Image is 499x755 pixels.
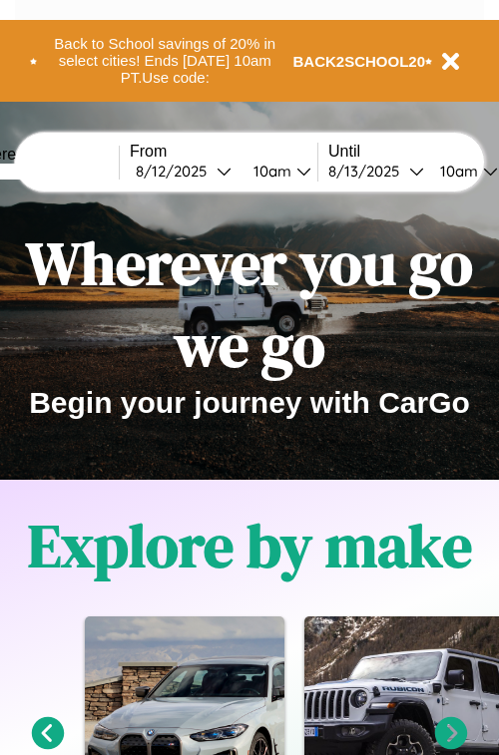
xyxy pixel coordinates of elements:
div: 8 / 12 / 2025 [136,162,217,181]
div: 8 / 13 / 2025 [328,162,409,181]
h1: Explore by make [28,505,472,586]
button: Back to School savings of 20% in select cities! Ends [DATE] 10am PT.Use code: [37,30,293,92]
div: 10am [430,162,483,181]
b: BACK2SCHOOL20 [293,53,426,70]
div: 10am [244,162,296,181]
button: 10am [238,161,317,182]
label: From [130,143,317,161]
button: 8/12/2025 [130,161,238,182]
